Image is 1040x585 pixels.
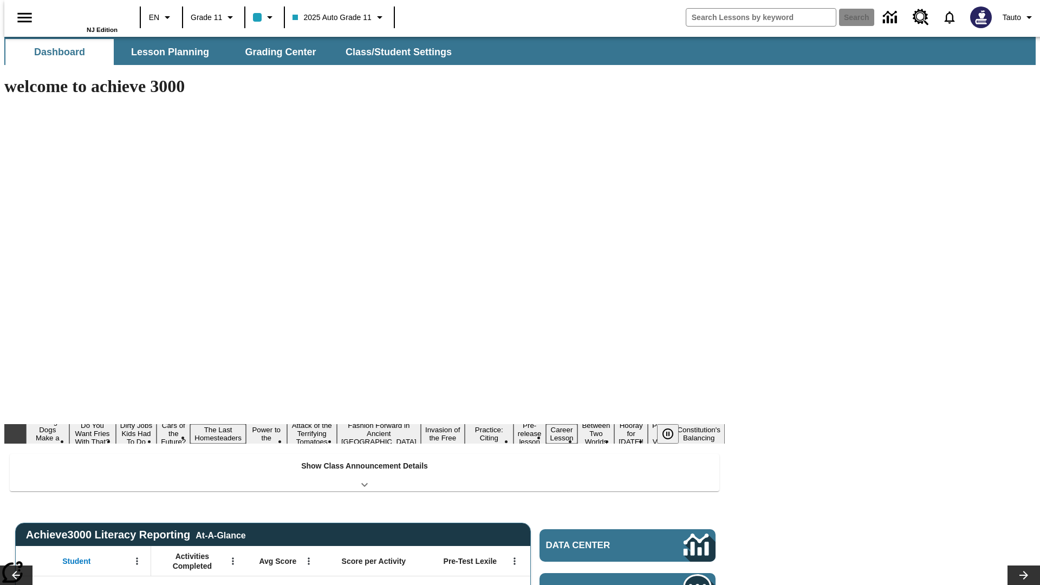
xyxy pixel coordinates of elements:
button: Dashboard [5,39,114,65]
img: Avatar [970,6,992,28]
span: Activities Completed [157,551,228,571]
button: Grading Center [226,39,335,65]
button: Slide 14 Hooray for Constitution Day! [614,420,648,447]
button: Language: EN, Select a language [144,8,179,27]
button: Open Menu [129,553,145,569]
p: Show Class Announcement Details [301,460,428,472]
span: Class/Student Settings [346,46,452,58]
span: Data Center [546,540,647,551]
span: Pre-Test Lexile [444,556,497,566]
div: At-A-Glance [196,529,245,541]
button: Slide 12 Career Lesson [546,424,578,444]
span: EN [149,12,159,23]
button: Slide 6 Solar Power to the People [246,416,287,452]
button: Pause [657,424,679,444]
div: Home [47,4,118,33]
span: Grade 11 [191,12,222,23]
span: Achieve3000 Literacy Reporting [26,529,246,541]
div: Show Class Announcement Details [10,454,719,491]
button: Lesson carousel, Next [1007,565,1040,585]
button: Slide 5 The Last Homesteaders [190,424,246,444]
span: Grading Center [245,46,316,58]
span: NJ Edition [87,27,118,33]
a: Resource Center, Will open in new tab [906,3,935,32]
button: Class color is light blue. Change class color [249,8,281,27]
button: Open Menu [225,553,241,569]
span: Tauto [1003,12,1021,23]
button: Slide 7 Attack of the Terrifying Tomatoes [287,420,337,447]
button: Lesson Planning [116,39,224,65]
button: Slide 11 Pre-release lesson [513,420,546,447]
div: Pause [657,424,690,444]
a: Data Center [539,529,716,562]
button: Slide 8 Fashion Forward in Ancient Rome [337,420,421,447]
button: Slide 4 Cars of the Future? [157,420,190,447]
a: Home [47,5,118,27]
div: SubNavbar [4,39,461,65]
button: Class/Student Settings [337,39,460,65]
button: Open Menu [301,553,317,569]
button: Grade: Grade 11, Select a grade [186,8,241,27]
button: Slide 13 Between Two Worlds [577,420,614,447]
button: Slide 16 The Constitution's Balancing Act [673,416,725,452]
button: Profile/Settings [998,8,1040,27]
span: Student [62,556,90,566]
button: Slide 3 Dirty Jobs Kids Had To Do [116,420,157,447]
button: Select a new avatar [964,3,998,31]
button: Slide 10 Mixed Practice: Citing Evidence [465,416,513,452]
button: Open side menu [9,2,41,34]
button: Slide 15 Point of View [648,420,673,447]
span: Score per Activity [342,556,406,566]
button: Class: 2025 Auto Grade 11, Select your class [288,8,390,27]
button: Open Menu [506,553,523,569]
span: Lesson Planning [131,46,209,58]
input: search field [686,9,836,26]
button: Slide 2 Do You Want Fries With That? [69,420,116,447]
span: Avg Score [259,556,296,566]
div: SubNavbar [4,37,1036,65]
a: Data Center [876,3,906,32]
h1: welcome to achieve 3000 [4,76,725,96]
button: Slide 9 The Invasion of the Free CD [421,416,465,452]
a: Notifications [935,3,964,31]
span: 2025 Auto Grade 11 [292,12,371,23]
span: Dashboard [34,46,85,58]
button: Slide 1 Diving Dogs Make a Splash [26,416,69,452]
